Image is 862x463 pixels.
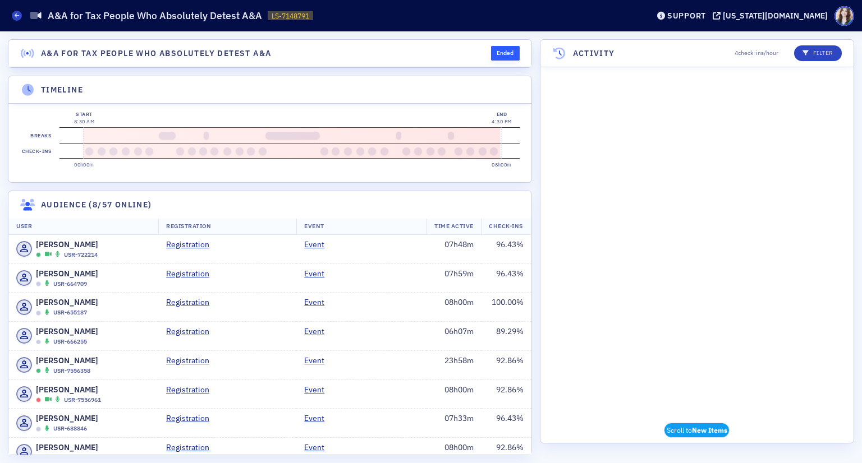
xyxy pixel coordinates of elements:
label: Check-ins [20,143,53,159]
span: USR-664709 [53,280,87,289]
span: USR-655187 [53,308,87,317]
th: Registration [158,218,296,235]
a: Registration [166,239,218,251]
th: User [8,218,158,235]
div: Start [74,110,94,118]
span: USR-655573 [53,453,87,462]
a: Event [304,413,333,424]
a: Registration [166,326,218,337]
th: Event [296,218,427,235]
a: Registration [166,442,218,453]
a: Event [304,297,333,308]
th: Time Active [427,218,482,235]
td: 07h48m [427,235,482,263]
a: Event [304,326,333,337]
a: Registration [166,355,218,367]
strong: New Items [692,425,727,434]
span: [PERSON_NAME] [36,239,98,251]
span: USR-722214 [64,251,98,260]
div: Offline [36,340,41,345]
td: 07h33m [427,409,482,438]
td: 06h07m [427,322,482,351]
div: End [492,110,511,118]
button: Filter [794,45,842,61]
i: Webcam [45,397,52,403]
h4: Activity [573,48,615,59]
span: [PERSON_NAME] [36,326,98,337]
div: Error [36,397,41,402]
a: Event [304,239,333,251]
a: Registration [166,297,218,308]
span: LS-7148791 [272,11,309,21]
a: Event [304,384,333,396]
i: Microphone Active [56,252,60,258]
i: Microphone Active [56,397,60,403]
a: Registration [166,268,218,280]
div: [US_STATE][DOMAIN_NAME] [723,11,828,21]
span: [PERSON_NAME] [36,384,98,396]
div: Support [667,11,706,21]
span: USR-7556961 [64,396,101,405]
label: Breaks [29,128,54,143]
a: Event [304,442,333,453]
span: [PERSON_NAME] [36,413,98,424]
span: [PERSON_NAME] [36,355,98,367]
time: 00h00m [74,161,94,168]
div: Offline [36,427,41,432]
p: Filter [803,49,833,58]
td: 89.29 % [482,322,531,351]
h1: A&A for Tax People Who Absolutely Detest A&A [48,9,262,22]
div: Offline [36,311,41,316]
span: Scroll to [664,423,730,438]
span: [PERSON_NAME] [36,442,98,453]
td: 92.86 % [482,379,531,409]
i: Microphone Active [45,368,49,374]
i: Microphone Active [45,339,49,345]
span: [PERSON_NAME] [36,268,98,280]
span: [PERSON_NAME] [36,297,98,308]
h4: Timeline [41,84,83,96]
i: Microphone Active [45,281,49,287]
div: Online [36,252,41,257]
span: 4 check-ins/hour [735,49,778,58]
time: 8:30 AM [74,118,94,124]
td: 08h00m [427,379,482,409]
i: Microphone Active [45,426,49,432]
th: Check-Ins [481,218,531,235]
div: Online [36,368,41,373]
td: 96.43 % [482,235,531,263]
div: Ended [491,46,520,61]
td: 96.43 % [482,263,531,293]
a: Registration [166,384,218,396]
span: Profile [835,6,854,26]
h4: Audience (8/57 online) [41,199,152,211]
i: Webcam [45,252,52,258]
a: Registration [166,413,218,424]
td: 08h00m [427,293,482,322]
td: 96.43 % [482,409,531,438]
a: Event [304,268,333,280]
i: Microphone Active [45,310,49,316]
h4: A&A for Tax People Who Absolutely Detest A&A [41,48,272,59]
button: [US_STATE][DOMAIN_NAME] [713,12,832,20]
a: Event [304,355,333,367]
div: Offline [36,281,41,286]
td: 92.86 % [482,350,531,379]
td: 07h59m [427,263,482,293]
time: 4:30 PM [492,118,511,124]
td: 100.00 % [482,293,531,322]
td: 23h58m [427,350,482,379]
span: USR-666255 [53,337,87,346]
span: USR-7556358 [53,367,90,376]
time: 08h00m [492,161,512,168]
span: USR-688846 [53,424,87,433]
